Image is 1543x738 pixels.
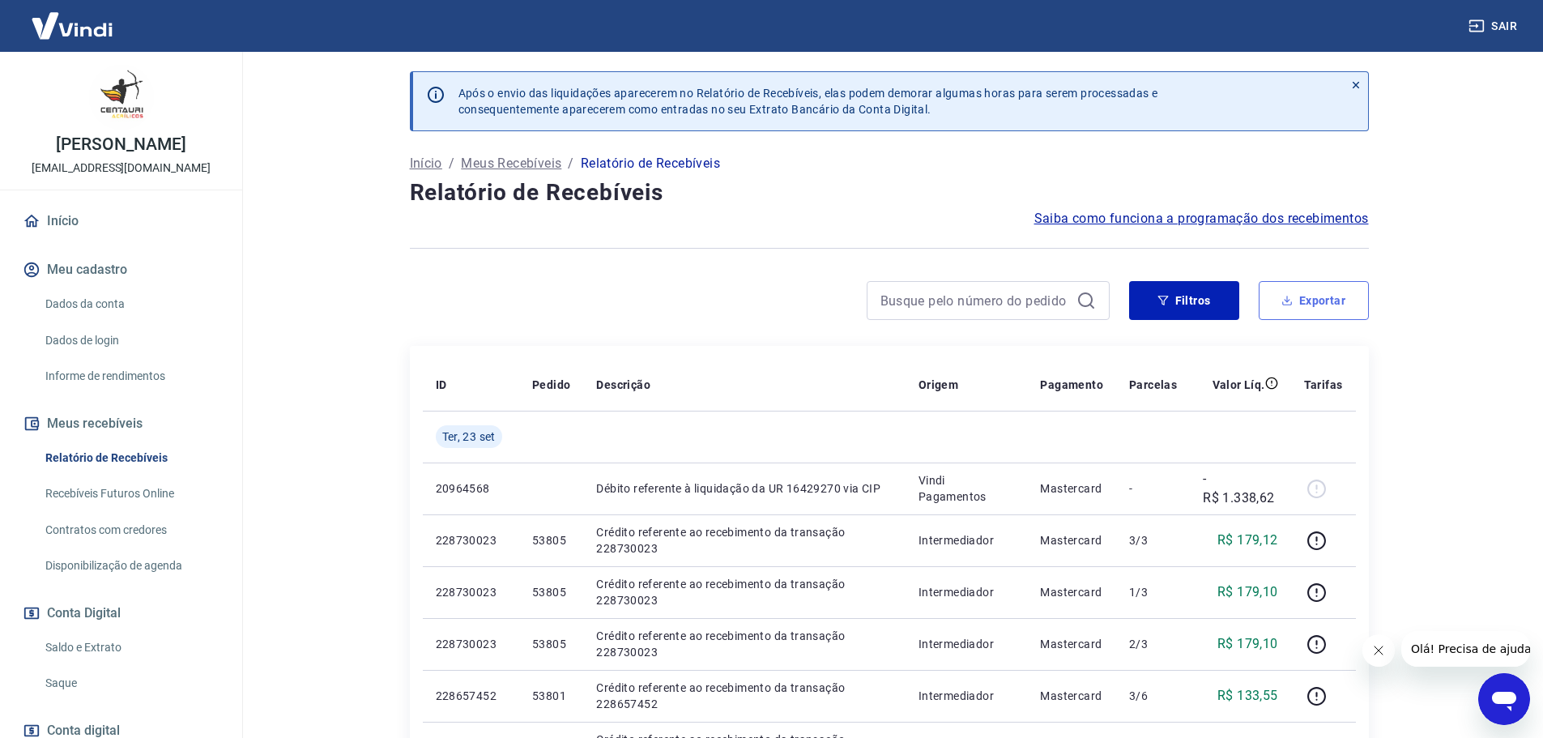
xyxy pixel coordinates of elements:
[1362,634,1395,667] iframe: Fechar mensagem
[436,688,506,704] p: 228657452
[596,680,892,712] p: Crédito referente ao recebimento da transação 228657452
[1040,636,1103,652] p: Mastercard
[1040,688,1103,704] p: Mastercard
[1034,209,1369,228] a: Saiba como funciona a programação dos recebimentos
[1129,377,1177,393] p: Parcelas
[1478,673,1530,725] iframe: Botão para abrir a janela de mensagens
[1129,281,1239,320] button: Filtros
[436,636,506,652] p: 228730023
[39,477,223,510] a: Recebíveis Futuros Online
[1217,686,1278,706] p: R$ 133,55
[410,177,1369,209] h4: Relatório de Recebíveis
[532,584,570,600] p: 53805
[1129,532,1177,548] p: 3/3
[39,442,223,475] a: Relatório de Recebíveis
[568,154,573,173] p: /
[596,628,892,660] p: Crédito referente ao recebimento da transação 228730023
[919,688,1015,704] p: Intermediador
[56,136,185,153] p: [PERSON_NAME]
[39,667,223,700] a: Saque
[532,688,570,704] p: 53801
[532,377,570,393] p: Pedido
[436,480,506,497] p: 20964568
[596,576,892,608] p: Crédito referente ao recebimento da transação 228730023
[919,472,1015,505] p: Vindi Pagamentos
[880,288,1070,313] input: Busque pelo número do pedido
[442,429,496,445] span: Ter, 23 set
[1040,377,1103,393] p: Pagamento
[1129,584,1177,600] p: 1/3
[1213,377,1265,393] p: Valor Líq.
[532,636,570,652] p: 53805
[10,11,136,24] span: Olá! Precisa de ajuda?
[1129,480,1177,497] p: -
[39,549,223,582] a: Disponibilização de agenda
[436,377,447,393] p: ID
[436,532,506,548] p: 228730023
[919,636,1015,652] p: Intermediador
[39,360,223,393] a: Informe de rendimentos
[1259,281,1369,320] button: Exportar
[596,480,892,497] p: Débito referente à liquidação da UR 16429270 via CIP
[1217,582,1278,602] p: R$ 179,10
[39,288,223,321] a: Dados da conta
[410,154,442,173] a: Início
[19,595,223,631] button: Conta Digital
[596,377,650,393] p: Descrição
[532,532,570,548] p: 53805
[1465,11,1524,41] button: Sair
[1203,469,1278,508] p: -R$ 1.338,62
[596,524,892,557] p: Crédito referente ao recebimento da transação 228730023
[919,532,1015,548] p: Intermediador
[1040,584,1103,600] p: Mastercard
[458,85,1158,117] p: Após o envio das liquidações aparecerem no Relatório de Recebíveis, elas podem demorar algumas ho...
[919,584,1015,600] p: Intermediador
[1217,531,1278,550] p: R$ 179,12
[436,584,506,600] p: 228730023
[19,252,223,288] button: Meu cadastro
[19,203,223,239] a: Início
[461,154,561,173] a: Meus Recebíveis
[1217,634,1278,654] p: R$ 179,10
[19,1,125,50] img: Vindi
[19,406,223,442] button: Meus recebíveis
[1040,480,1103,497] p: Mastercard
[39,324,223,357] a: Dados de login
[449,154,454,173] p: /
[1304,377,1343,393] p: Tarifas
[919,377,958,393] p: Origem
[32,160,211,177] p: [EMAIL_ADDRESS][DOMAIN_NAME]
[89,65,154,130] img: dd6b44d6-53e7-4c2f-acc0-25087f8ca7ac.jpeg
[39,514,223,547] a: Contratos com credores
[1129,636,1177,652] p: 2/3
[1040,532,1103,548] p: Mastercard
[39,631,223,664] a: Saldo e Extrato
[581,154,720,173] p: Relatório de Recebíveis
[1129,688,1177,704] p: 3/6
[1401,631,1530,667] iframe: Mensagem da empresa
